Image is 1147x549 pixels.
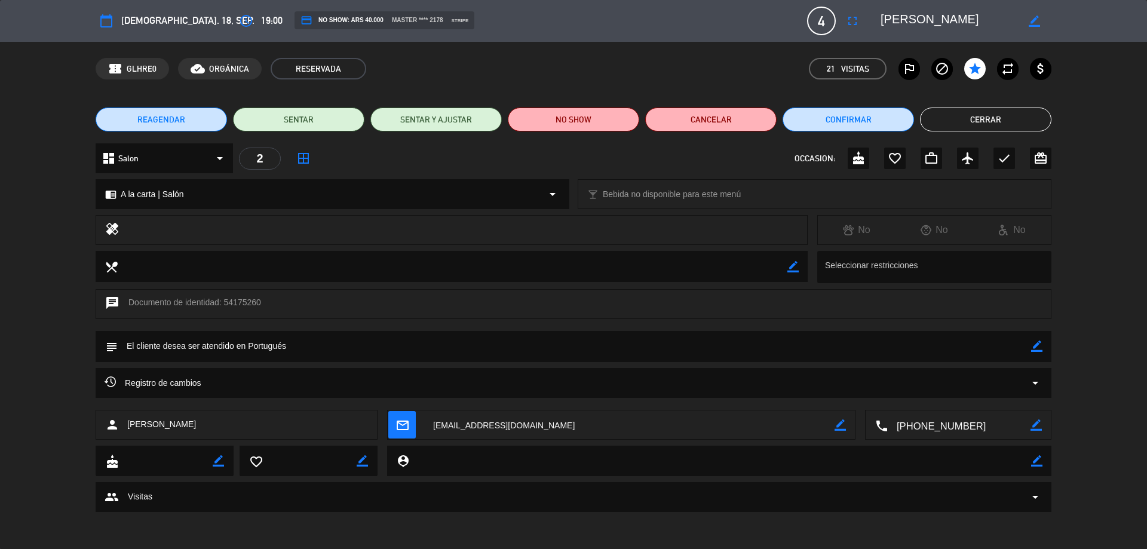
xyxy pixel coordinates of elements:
[102,151,116,165] i: dashboard
[787,261,799,272] i: border_color
[783,108,914,131] button: Confirmar
[300,14,384,26] span: NO SHOW: ARS 40.000
[545,187,560,201] i: arrow_drop_down
[239,148,281,170] div: 2
[105,296,119,312] i: chat
[835,419,846,431] i: border_color
[99,14,114,28] i: calendar_today
[997,151,1011,165] i: check
[105,418,119,432] i: person
[1031,341,1042,352] i: border_color
[1033,151,1048,165] i: card_giftcard
[239,14,253,28] i: access_time
[271,58,366,79] span: RESERVADA
[645,108,777,131] button: Cancelar
[924,151,939,165] i: work_outline
[105,490,119,504] span: group
[96,108,227,131] button: REAGENDAR
[108,62,122,76] span: confirmation_number
[233,108,364,131] button: SENTAR
[851,151,866,165] i: cake
[105,455,118,468] i: cake
[296,151,311,165] i: border_all
[396,454,409,467] i: person_pin
[1031,419,1042,431] i: border_color
[395,418,409,431] i: mail_outline
[888,151,902,165] i: favorite_border
[902,62,916,76] i: outlined_flag
[121,188,184,201] span: A la carta | Salón
[935,62,949,76] i: block
[818,222,895,238] div: No
[127,418,196,431] span: [PERSON_NAME]
[842,10,863,32] button: fullscreen
[452,17,469,24] span: stripe
[973,222,1051,238] div: No
[920,108,1051,131] button: Cerrar
[508,108,639,131] button: NO SHOW
[795,152,835,165] span: OCCASION:
[127,62,157,76] span: GLHRE0
[1001,62,1015,76] i: repeat
[249,455,262,468] i: favorite_border
[1028,490,1042,504] span: arrow_drop_down
[603,188,741,201] span: Bebida no disponible para este menú
[587,189,599,200] i: local_bar
[137,114,185,126] span: REAGENDAR
[96,10,117,32] button: calendar_today
[807,7,836,35] span: 4
[105,340,118,353] i: subject
[105,222,119,238] i: healing
[357,455,368,467] i: border_color
[1033,62,1048,76] i: attach_money
[213,455,224,467] i: border_color
[191,62,205,76] i: cloud_done
[961,151,975,165] i: airplanemode_active
[370,108,502,131] button: SENTAR Y AJUSTAR
[968,62,982,76] i: star
[261,13,283,29] span: 19:00
[1028,376,1042,390] i: arrow_drop_down
[209,62,249,76] span: ORGÁNICA
[118,152,139,165] span: Salon
[1031,455,1042,467] i: border_color
[827,62,835,76] span: 21
[1029,16,1040,27] i: border_color
[875,419,888,432] i: local_phone
[105,376,201,390] span: Registro de cambios
[841,62,869,76] em: Visitas
[105,189,116,200] i: chrome_reader_mode
[213,151,227,165] i: arrow_drop_down
[121,13,254,29] span: [DEMOGRAPHIC_DATA]. 18, sep.
[845,14,860,28] i: fullscreen
[105,260,118,273] i: local_dining
[895,222,973,238] div: No
[235,10,257,32] button: access_time
[96,289,1051,319] div: Documento de identidad: 54175260
[300,14,312,26] i: credit_card
[128,490,152,504] span: Visitas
